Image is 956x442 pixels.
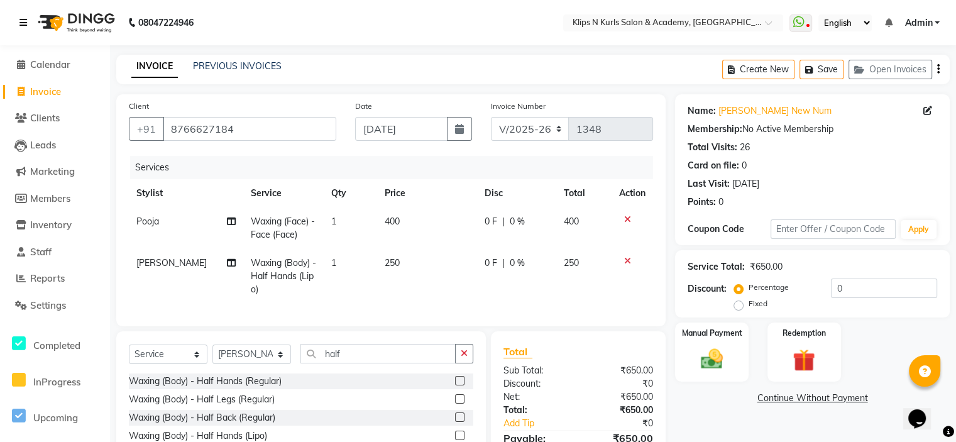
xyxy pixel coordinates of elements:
th: Disc [477,179,556,207]
span: Invoice [30,86,61,97]
div: Waxing (Body) - Half Legs (Regular) [129,393,275,406]
th: Price [377,179,477,207]
span: Upcoming [33,412,78,424]
th: Service [243,179,324,207]
div: ₹650.00 [578,364,662,377]
input: Enter Offer / Coupon Code [771,219,896,239]
span: [PERSON_NAME] [136,257,207,268]
th: Total [556,179,612,207]
div: Total Visits: [688,141,737,154]
div: Points: [688,196,716,209]
span: 250 [564,257,579,268]
a: Members [3,192,107,206]
label: Date [355,101,372,112]
span: 0 F [485,215,497,228]
button: Open Invoices [849,60,932,79]
span: Pooja [136,216,159,227]
img: _cash.svg [694,346,730,372]
a: Clients [3,111,107,126]
div: ₹650.00 [750,260,783,273]
label: Invoice Number [491,101,546,112]
span: Reports [30,272,65,284]
span: 400 [564,216,579,227]
a: Inventory [3,218,107,233]
a: Continue Without Payment [678,392,947,405]
span: Waxing (Face) - Face (Face) [251,216,315,240]
label: Manual Payment [681,328,742,339]
span: Calendar [30,58,70,70]
div: Last Visit: [688,177,730,191]
div: [DATE] [732,177,759,191]
span: 250 [385,257,400,268]
div: Waxing (Body) - Half Back (Regular) [129,411,275,424]
b: 08047224946 [138,5,194,40]
div: ₹0 [578,377,662,390]
div: Card on file: [688,159,739,172]
span: | [502,257,505,270]
a: Invoice [3,85,107,99]
label: Fixed [749,298,767,309]
div: Membership: [688,123,742,136]
div: 0 [718,196,723,209]
div: 26 [740,141,750,154]
label: Redemption [783,328,826,339]
div: Total: [494,404,578,417]
div: No Active Membership [688,123,937,136]
a: Settings [3,299,107,313]
div: Coupon Code [688,223,771,236]
span: Admin [904,16,932,30]
a: Add Tip [494,417,593,430]
button: Apply [901,220,937,239]
div: Service Total: [688,260,745,273]
span: Total [503,345,532,358]
span: 0 % [510,257,525,270]
th: Stylist [129,179,243,207]
span: Waxing (Body) - Half Hands (Lipo) [251,257,316,295]
span: Marketing [30,165,75,177]
a: Reports [3,272,107,286]
span: Staff [30,246,52,258]
a: Leads [3,138,107,153]
img: logo [32,5,118,40]
div: Discount: [494,377,578,390]
div: 0 [742,159,747,172]
iframe: chat widget [903,392,943,429]
button: +91 [129,117,164,141]
div: Waxing (Body) - Half Hands (Regular) [129,375,282,388]
label: Percentage [749,282,789,293]
span: Leads [30,139,56,151]
a: INVOICE [131,55,178,78]
a: Staff [3,245,107,260]
div: Net: [494,390,578,404]
span: Inventory [30,219,72,231]
a: Marketing [3,165,107,179]
span: Members [30,192,70,204]
span: InProgress [33,376,80,388]
div: Discount: [688,282,727,296]
span: | [502,215,505,228]
img: _gift.svg [786,346,822,374]
label: Client [129,101,149,112]
button: Create New [722,60,794,79]
div: ₹0 [592,417,662,430]
a: Calendar [3,58,107,72]
input: Search by Name/Mobile/Email/Code [163,117,336,141]
div: ₹650.00 [578,404,662,417]
button: Save [799,60,843,79]
a: PREVIOUS INVOICES [193,60,282,72]
span: 400 [385,216,400,227]
a: [PERSON_NAME] New Num [718,104,832,118]
span: Settings [30,299,66,311]
span: 0 % [510,215,525,228]
span: Clients [30,112,60,124]
div: Name: [688,104,716,118]
div: ₹650.00 [578,390,662,404]
th: Action [612,179,653,207]
span: 1 [331,257,336,268]
th: Qty [324,179,377,207]
div: Services [130,156,662,179]
span: 1 [331,216,336,227]
div: Sub Total: [494,364,578,377]
span: 0 F [485,257,497,270]
span: Completed [33,340,80,351]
